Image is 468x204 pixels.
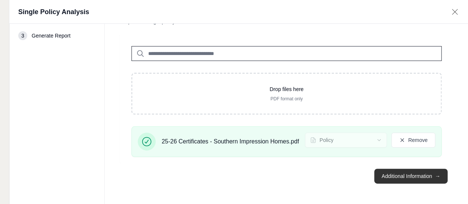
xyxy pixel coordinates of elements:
[144,85,429,93] p: Drop files here
[18,7,89,17] h1: Single Policy Analysis
[144,96,429,102] p: PDF format only
[435,172,440,180] span: →
[32,32,70,39] span: Generate Report
[162,137,299,146] span: 25-26 Certificates - Southern Impression Homes.pdf
[18,31,27,40] div: 3
[374,169,448,184] button: Additional Information→
[391,133,435,148] button: Remove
